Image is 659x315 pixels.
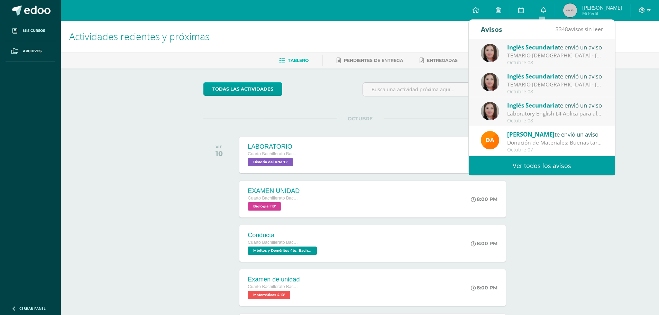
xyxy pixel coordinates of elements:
a: Pendientes de entrega [337,55,403,66]
span: Archivos [23,48,42,54]
div: Avisos [481,20,502,39]
span: 3348 [556,25,568,33]
span: Actividades recientes y próximas [69,30,210,43]
div: Examen de unidad [248,276,300,283]
span: Pendientes de entrega [344,58,403,63]
img: 45x45 [563,3,577,17]
input: Busca una actividad próxima aquí... [363,83,516,96]
div: te envió un aviso [507,72,603,81]
span: OCTUBRE [337,115,384,122]
a: Archivos [6,41,55,62]
div: VIE [216,145,223,149]
div: Octubre 08 [507,118,603,124]
div: TEMARIO INGLÉS - KRISSETE RIVAS: Buenas tardes estimados estudiantes, Estoy enviando nuevamente e... [507,52,603,59]
span: [PERSON_NAME] [507,130,555,138]
div: 10 [216,149,223,158]
span: Mi Perfil [582,10,622,16]
span: Matemáticas 4 'B' [248,291,290,299]
div: Laboratory English L4 Aplica para alumnos de profe Rudy : Elaborar este laboratorio usando la pla... [507,110,603,118]
span: Cuarto Bachillerato Bachillerato en CCLL con Orientación en Diseño Gráfico [248,240,300,245]
div: Octubre 08 [507,89,603,95]
span: Méritos y Deméritos 4to. Bach. en CCLL. con Orientación en Diseño Gráfico "B" 'B' [248,247,317,255]
div: te envió un aviso [507,101,603,110]
div: EXAMEN UNIDAD [248,187,300,195]
div: 8:00 PM [471,196,497,202]
span: Biología I 'B' [248,202,281,211]
div: Octubre 08 [507,60,603,66]
div: te envió un aviso [507,43,603,52]
img: 8af0450cf43d44e38c4a1497329761f3.png [481,73,499,91]
a: Mis cursos [6,21,55,41]
div: Conducta [248,232,319,239]
span: Cuarto Bachillerato Bachillerato en CCLL con Orientación en Diseño Gráfico [248,151,300,156]
span: [PERSON_NAME] [582,4,622,11]
span: Historia del Arte 'B' [248,158,293,166]
div: Octubre 07 [507,147,603,153]
span: Inglés Secundaria [507,72,558,80]
div: LABORATORIO [248,143,300,150]
div: Donación de Materiales: Buenas tardes estimados padres de familia, por este medio les envío un co... [507,139,603,147]
span: Tablero [288,58,309,63]
img: 8af0450cf43d44e38c4a1497329761f3.png [481,102,499,120]
span: Cuarto Bachillerato Bachillerato en CCLL con Orientación en Diseño Gráfico [248,196,300,201]
a: todas las Actividades [203,82,282,96]
div: 8:00 PM [471,240,497,247]
span: Inglés Secundaria [507,43,558,51]
span: avisos sin leer [556,25,603,33]
div: TEMARIO INGLÉS - KRISSETE RIVAS: Buenas tardes estimados estudiantes, Estoy enviando nuevamente e... [507,81,603,89]
a: Entregadas [420,55,458,66]
div: te envió un aviso [507,130,603,139]
div: 8:00 PM [471,285,497,291]
span: Cuarto Bachillerato Bachillerato en CCLL con Orientación en Diseño Gráfico [248,284,300,289]
img: 8af0450cf43d44e38c4a1497329761f3.png [481,44,499,62]
span: Inglés Secundaria [507,101,558,109]
span: Entregadas [427,58,458,63]
span: Mis cursos [23,28,45,34]
a: Tablero [279,55,309,66]
a: Ver todos los avisos [469,156,615,175]
span: Cerrar panel [19,306,46,311]
img: f9d34ca01e392badc01b6cd8c48cabbd.png [481,131,499,149]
